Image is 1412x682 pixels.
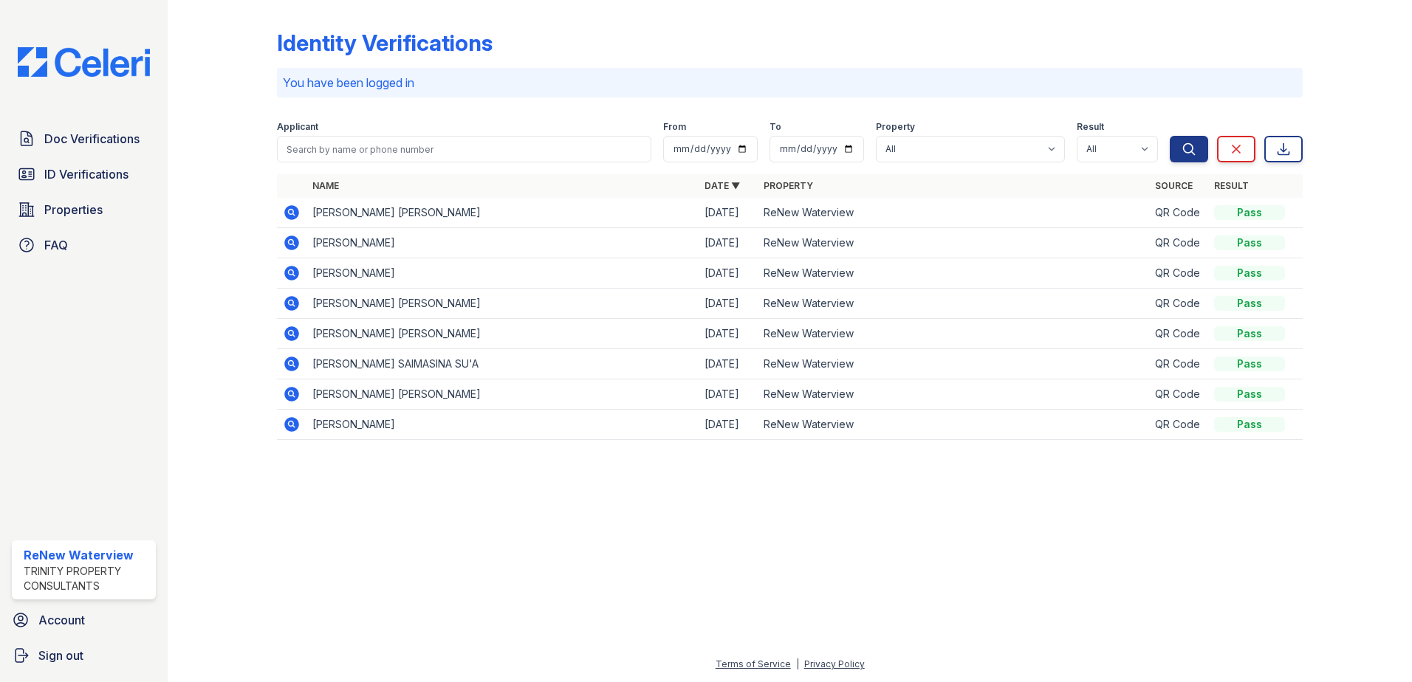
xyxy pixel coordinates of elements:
[716,658,791,669] a: Terms of Service
[699,319,758,349] td: [DATE]
[699,228,758,258] td: [DATE]
[306,379,699,410] td: [PERSON_NAME] [PERSON_NAME]
[24,564,150,593] div: Trinity Property Consultants
[1214,356,1285,371] div: Pass
[277,136,651,162] input: Search by name or phone number
[663,121,686,133] label: From
[12,124,156,154] a: Doc Verifications
[306,289,699,319] td: [PERSON_NAME] [PERSON_NAME]
[1214,326,1285,341] div: Pass
[770,121,781,133] label: To
[758,410,1150,440] td: ReNew Waterview
[699,289,758,319] td: [DATE]
[1149,228,1208,258] td: QR Code
[1149,410,1208,440] td: QR Code
[1214,266,1285,280] div: Pass
[758,228,1150,258] td: ReNew Waterview
[24,546,150,564] div: ReNew Waterview
[306,258,699,289] td: [PERSON_NAME]
[12,159,156,189] a: ID Verifications
[1214,180,1249,191] a: Result
[758,349,1150,379] td: ReNew Waterview
[1214,205,1285,220] div: Pass
[1149,289,1208,319] td: QR Code
[44,130,140,148] span: Doc Verifications
[758,258,1150,289] td: ReNew Waterview
[1149,349,1208,379] td: QR Code
[12,195,156,224] a: Properties
[758,289,1150,319] td: ReNew Waterview
[1214,417,1285,432] div: Pass
[277,30,493,56] div: Identity Verifications
[796,658,799,669] div: |
[306,228,699,258] td: [PERSON_NAME]
[1149,319,1208,349] td: QR Code
[1149,379,1208,410] td: QR Code
[699,258,758,289] td: [DATE]
[283,74,1297,92] p: You have been logged in
[6,47,162,77] img: CE_Logo_Blue-a8612792a0a2168367f1c8372b55b34899dd931a85d93a1a3d3e32e68fde9ad4.png
[306,319,699,349] td: [PERSON_NAME] [PERSON_NAME]
[44,236,68,254] span: FAQ
[876,121,915,133] label: Property
[1214,296,1285,311] div: Pass
[306,410,699,440] td: [PERSON_NAME]
[1155,180,1193,191] a: Source
[306,198,699,228] td: [PERSON_NAME] [PERSON_NAME]
[758,198,1150,228] td: ReNew Waterview
[44,201,103,218] span: Properties
[699,198,758,228] td: [DATE]
[38,647,83,664] span: Sign out
[1214,235,1285,250] div: Pass
[699,349,758,379] td: [DATE]
[1149,198,1208,228] td: QR Code
[699,379,758,410] td: [DATE]
[312,180,339,191] a: Name
[1149,258,1208,289] td: QR Code
[705,180,740,191] a: Date ▼
[758,319,1150,349] td: ReNew Waterview
[804,658,865,669] a: Privacy Policy
[764,180,813,191] a: Property
[277,121,318,133] label: Applicant
[38,611,85,629] span: Account
[758,379,1150,410] td: ReNew Waterview
[699,410,758,440] td: [DATE]
[1077,121,1104,133] label: Result
[1214,387,1285,402] div: Pass
[12,230,156,260] a: FAQ
[44,165,128,183] span: ID Verifications
[6,605,162,635] a: Account
[6,641,162,670] a: Sign out
[306,349,699,379] td: [PERSON_NAME] SAIMASINA SU'A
